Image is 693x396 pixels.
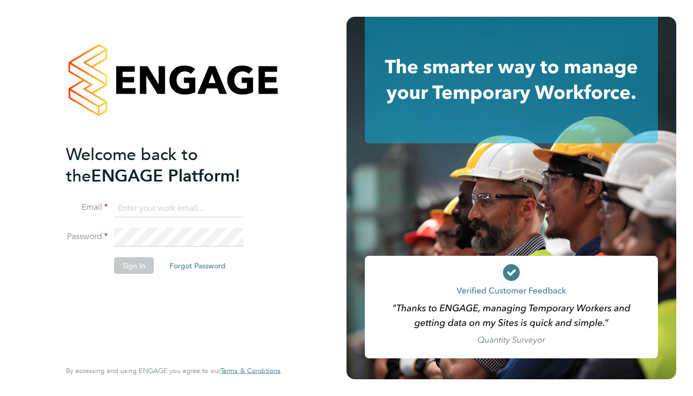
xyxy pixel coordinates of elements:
[66,231,108,242] label: Password
[114,199,243,218] input: Enter your work email...
[114,257,154,274] button: Sign In
[66,202,108,213] label: Email
[66,143,270,186] h2: ENGAGE Platform!
[161,257,234,274] button: Forgot Password
[66,144,198,186] span: Welcome back to the
[66,366,281,375] span: By accessing and using ENGAGE you agree to our
[220,367,281,375] a: Terms & Conditions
